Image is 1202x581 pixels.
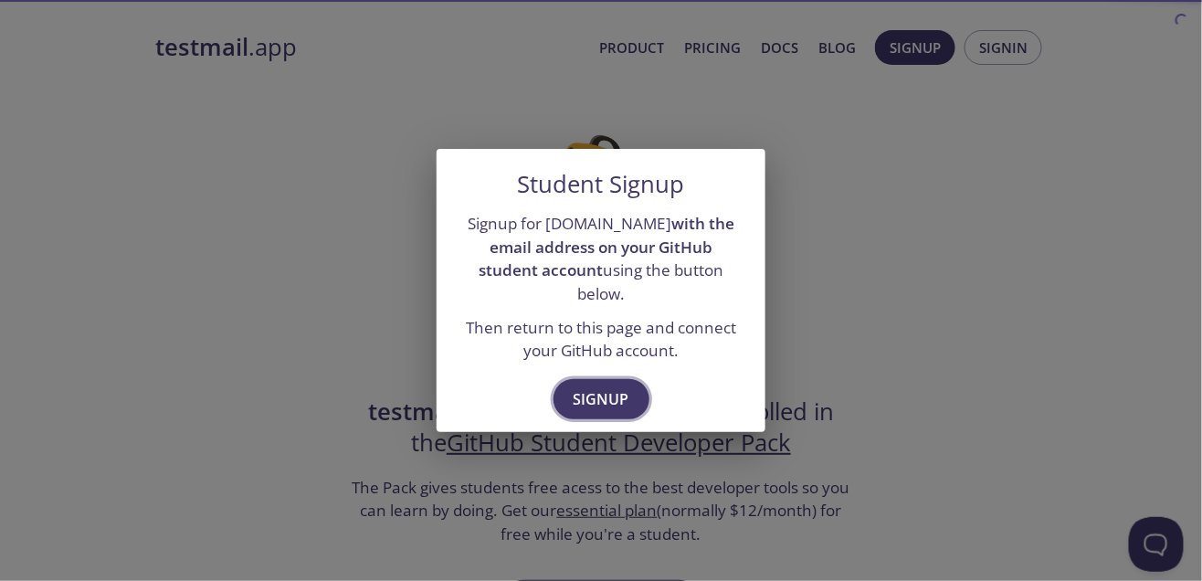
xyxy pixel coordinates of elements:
p: Signup for [DOMAIN_NAME] using the button below. [459,212,743,306]
span: Signup [574,386,629,412]
strong: with the email address on your GitHub student account [479,213,734,280]
p: Then return to this page and connect your GitHub account. [459,316,743,363]
button: Signup [554,379,649,419]
h5: Student Signup [518,171,685,198]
